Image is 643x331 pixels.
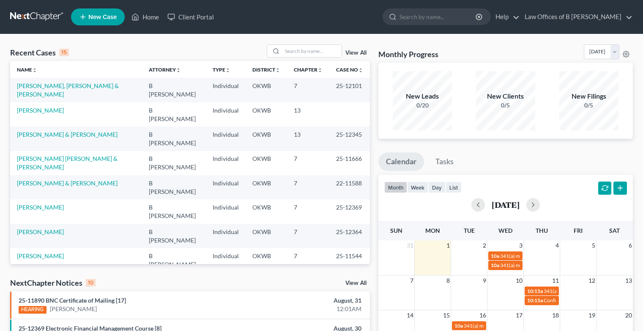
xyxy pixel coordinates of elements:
[329,78,370,102] td: 25-12101
[32,68,37,73] i: unfold_more
[88,14,117,20] span: New Case
[574,227,583,234] span: Fri
[19,297,126,304] a: 25-11890 BNC Certificate of Mailing [17]
[624,276,633,286] span: 13
[628,240,633,251] span: 6
[294,66,323,73] a: Chapterunfold_more
[19,306,47,314] div: HEARING
[10,278,96,288] div: NextChapter Notices
[246,102,287,127] td: OKWB
[252,66,280,73] a: Districtunfold_more
[588,276,596,286] span: 12
[358,68,363,73] i: unfold_more
[246,78,287,102] td: OKWB
[464,227,475,234] span: Tue
[446,182,462,193] button: list
[393,101,452,110] div: 0/20
[287,102,329,127] td: 13
[551,276,560,286] span: 11
[246,175,287,199] td: OKWB
[317,68,323,73] i: unfold_more
[406,240,414,251] span: 31
[491,253,499,259] span: 10a
[329,127,370,151] td: 25-12345
[329,151,370,175] td: 25-11666
[551,310,560,320] span: 18
[536,227,548,234] span: Thu
[406,310,414,320] span: 14
[609,227,620,234] span: Sat
[50,305,97,313] a: [PERSON_NAME]
[476,101,535,110] div: 0/5
[206,127,246,151] td: Individual
[555,240,560,251] span: 4
[446,240,451,251] span: 1
[399,9,477,25] input: Search by name...
[142,199,206,223] td: B [PERSON_NAME]
[498,227,512,234] span: Wed
[246,199,287,223] td: OKWB
[206,151,246,175] td: Individual
[345,280,367,286] a: View All
[246,151,287,175] td: OKWB
[17,252,64,259] a: [PERSON_NAME]
[464,323,545,329] span: 341(a) meeting for [PERSON_NAME]
[246,127,287,151] td: OKWB
[142,224,206,248] td: B [PERSON_NAME]
[520,9,632,25] a: Law Offices of B [PERSON_NAME]
[225,68,230,73] i: unfold_more
[206,199,246,223] td: Individual
[17,204,64,211] a: [PERSON_NAME]
[492,200,520,209] h2: [DATE]
[624,310,633,320] span: 20
[287,127,329,151] td: 13
[329,224,370,248] td: 25-12364
[482,240,487,251] span: 2
[446,276,451,286] span: 8
[527,288,543,294] span: 10:15a
[206,175,246,199] td: Individual
[384,182,407,193] button: month
[275,68,280,73] i: unfold_more
[206,102,246,127] td: Individual
[518,240,523,251] span: 3
[409,276,414,286] span: 7
[393,91,452,101] div: New Leads
[213,66,230,73] a: Typeunfold_more
[246,248,287,272] td: OKWB
[253,296,361,305] div: August, 31
[287,248,329,272] td: 7
[336,66,363,73] a: Case Nounfold_more
[17,107,64,114] a: [PERSON_NAME]
[442,310,451,320] span: 15
[515,276,523,286] span: 10
[253,305,361,313] div: 12:01AM
[378,49,438,59] h3: Monthly Progress
[454,323,463,329] span: 10a
[500,262,582,268] span: 341(a) meeting for [PERSON_NAME]
[17,66,37,73] a: Nameunfold_more
[127,9,163,25] a: Home
[329,248,370,272] td: 25-11544
[515,310,523,320] span: 17
[329,175,370,199] td: 22-11588
[378,152,424,171] a: Calendar
[142,78,206,102] td: B [PERSON_NAME]
[287,224,329,248] td: 7
[407,182,428,193] button: week
[287,175,329,199] td: 7
[149,66,181,73] a: Attorneyunfold_more
[163,9,218,25] a: Client Portal
[559,91,618,101] div: New Filings
[428,182,446,193] button: day
[591,240,596,251] span: 5
[17,155,118,171] a: [PERSON_NAME] [PERSON_NAME] & [PERSON_NAME]
[282,45,342,57] input: Search by name...
[479,310,487,320] span: 16
[500,253,582,259] span: 341(a) meeting for [PERSON_NAME]
[142,102,206,127] td: B [PERSON_NAME]
[527,297,543,303] span: 10:15a
[559,101,618,110] div: 0/5
[491,9,520,25] a: Help
[17,179,118,187] a: [PERSON_NAME] & [PERSON_NAME]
